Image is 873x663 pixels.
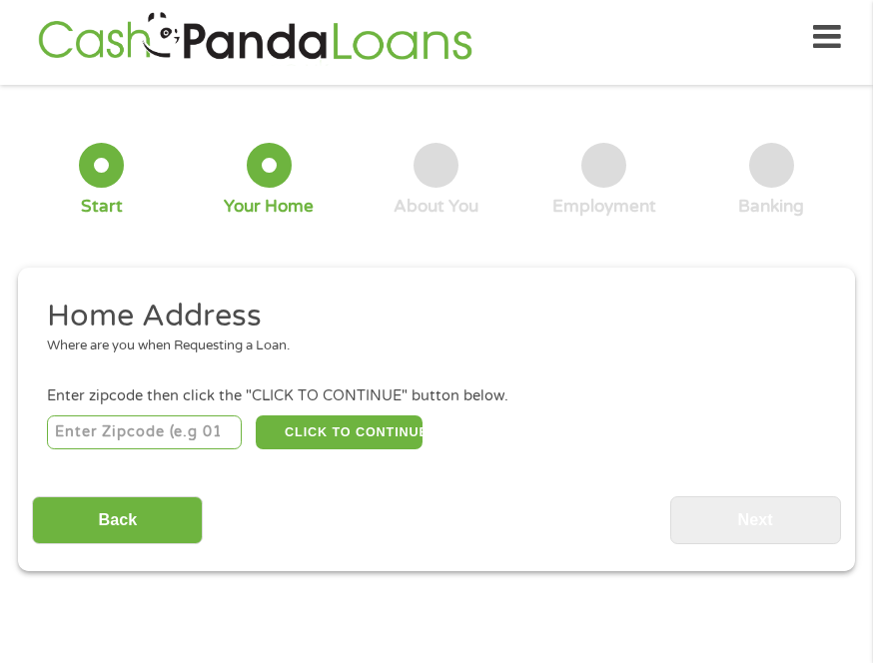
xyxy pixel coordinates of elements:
[256,415,422,449] button: CLICK TO CONTINUE
[47,385,826,407] div: Enter zipcode then click the "CLICK TO CONTINUE" button below.
[47,297,812,336] h2: Home Address
[670,496,841,545] input: Next
[738,196,804,218] div: Banking
[394,196,478,218] div: About You
[47,415,242,449] input: Enter Zipcode (e.g 01510)
[32,9,477,66] img: GetLoanNow Logo
[32,496,203,545] input: Back
[224,196,314,218] div: Your Home
[81,196,123,218] div: Start
[47,336,812,356] div: Where are you when Requesting a Loan.
[552,196,656,218] div: Employment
